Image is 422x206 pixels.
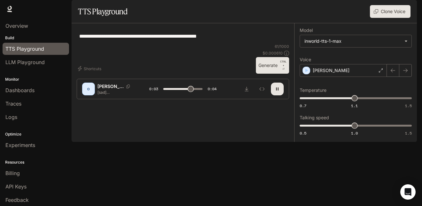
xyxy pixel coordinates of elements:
[405,103,412,108] span: 1.5
[300,88,326,92] p: Temperature
[313,67,349,74] p: [PERSON_NAME]
[300,57,311,62] p: Voice
[300,103,306,108] span: 0.7
[300,28,313,33] p: Model
[240,83,253,95] button: Download audio
[280,60,287,67] p: CTRL +
[97,83,124,90] p: [PERSON_NAME]
[405,130,412,136] span: 1.5
[300,130,306,136] span: 0.5
[208,86,217,92] span: 0:04
[275,44,289,49] p: 61 / 1000
[256,57,289,74] button: GenerateCTRL +⏎
[77,63,104,74] button: Shortcuts
[351,103,358,108] span: 1.1
[300,35,411,47] div: inworld-tts-1-max
[351,130,358,136] span: 1.0
[370,5,410,18] button: Clone Voice
[97,90,134,95] p: [sad] [PERSON_NAME] broke up with me last week. I'm still feeling lost.
[280,60,287,71] p: ⏎
[124,85,133,88] button: Copy Voice ID
[78,5,127,18] h1: TTS Playground
[263,50,283,56] p: $ 0.000610
[83,84,94,94] div: O
[300,115,329,120] p: Talking speed
[400,184,416,200] div: Open Intercom Messenger
[149,86,158,92] span: 0:03
[304,38,401,44] div: inworld-tts-1-max
[256,83,268,95] button: Inspect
